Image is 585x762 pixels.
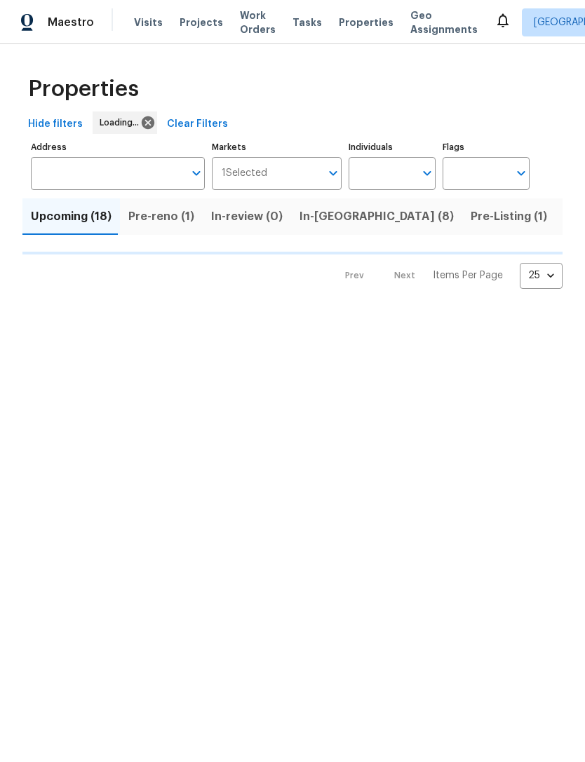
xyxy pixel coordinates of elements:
[100,116,144,130] span: Loading...
[167,116,228,133] span: Clear Filters
[240,8,276,36] span: Work Orders
[48,15,94,29] span: Maestro
[187,163,206,183] button: Open
[128,207,194,226] span: Pre-reno (1)
[31,143,205,151] label: Address
[520,257,563,294] div: 25
[211,207,283,226] span: In-review (0)
[28,116,83,133] span: Hide filters
[410,8,478,36] span: Geo Assignments
[28,82,139,96] span: Properties
[339,15,394,29] span: Properties
[22,111,88,137] button: Hide filters
[417,163,437,183] button: Open
[511,163,531,183] button: Open
[349,143,436,151] label: Individuals
[212,143,342,151] label: Markets
[292,18,322,27] span: Tasks
[300,207,454,226] span: In-[GEOGRAPHIC_DATA] (8)
[134,15,163,29] span: Visits
[180,15,223,29] span: Projects
[443,143,530,151] label: Flags
[222,168,267,179] span: 1 Selected
[433,268,503,283] p: Items Per Page
[323,163,343,183] button: Open
[31,207,112,226] span: Upcoming (18)
[471,207,547,226] span: Pre-Listing (1)
[93,111,157,134] div: Loading...
[332,263,563,289] nav: Pagination Navigation
[161,111,234,137] button: Clear Filters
